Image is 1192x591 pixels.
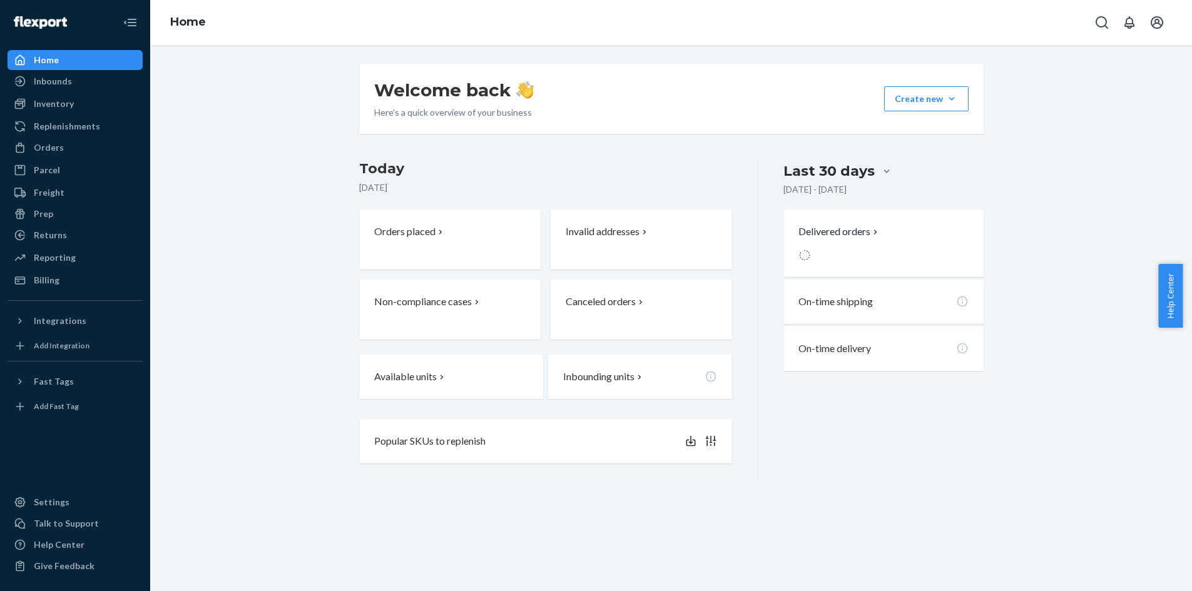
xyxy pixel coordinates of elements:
[8,513,143,533] a: Talk to Support
[14,16,67,29] img: Flexport logo
[34,75,72,88] div: Inbounds
[34,229,67,241] div: Returns
[8,248,143,268] a: Reporting
[783,183,847,196] p: [DATE] - [DATE]
[8,397,143,417] a: Add Fast Tag
[170,15,206,29] a: Home
[8,556,143,576] button: Give Feedback
[8,160,143,180] a: Parcel
[359,210,541,270] button: Orders placed
[566,225,639,239] p: Invalid addresses
[374,79,534,101] h1: Welcome back
[34,141,64,154] div: Orders
[34,54,59,66] div: Home
[34,538,84,551] div: Help Center
[798,295,873,309] p: On-time shipping
[359,355,543,399] button: Available units
[374,295,472,309] p: Non-compliance cases
[34,164,60,176] div: Parcel
[798,341,871,356] p: On-time delivery
[374,434,486,448] p: Popular SKUs to replenish
[8,183,143,203] a: Freight
[1089,10,1114,35] button: Open Search Box
[8,204,143,224] a: Prep
[548,355,732,399] button: Inbounding units
[8,270,143,290] a: Billing
[359,280,541,340] button: Non-compliance cases
[34,401,79,412] div: Add Fast Tag
[34,560,94,572] div: Give Feedback
[374,370,437,384] p: Available units
[8,138,143,158] a: Orders
[118,10,143,35] button: Close Navigation
[160,4,216,41] ol: breadcrumbs
[34,340,89,351] div: Add Integration
[8,225,143,245] a: Returns
[1117,10,1142,35] button: Open notifications
[8,71,143,91] a: Inbounds
[34,251,76,264] div: Reporting
[516,81,534,99] img: hand-wave emoji
[8,116,143,136] a: Replenishments
[1144,10,1169,35] button: Open account menu
[566,295,636,309] p: Canceled orders
[8,371,143,391] button: Fast Tags
[8,535,143,555] a: Help Center
[359,159,733,179] h3: Today
[8,311,143,331] button: Integrations
[8,50,143,70] a: Home
[563,370,634,384] p: Inbounding units
[34,98,74,110] div: Inventory
[551,210,732,270] button: Invalid addresses
[34,315,86,327] div: Integrations
[34,120,100,133] div: Replenishments
[374,225,436,239] p: Orders placed
[34,375,74,388] div: Fast Tags
[359,181,733,194] p: [DATE]
[34,208,53,220] div: Prep
[34,186,64,199] div: Freight
[1158,264,1183,328] button: Help Center
[884,86,969,111] button: Create new
[798,225,880,239] button: Delivered orders
[34,274,59,286] div: Billing
[8,336,143,356] a: Add Integration
[374,106,534,119] p: Here’s a quick overview of your business
[8,492,143,512] a: Settings
[551,280,732,340] button: Canceled orders
[34,517,99,530] div: Talk to Support
[783,161,875,181] div: Last 30 days
[34,496,69,508] div: Settings
[8,94,143,114] a: Inventory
